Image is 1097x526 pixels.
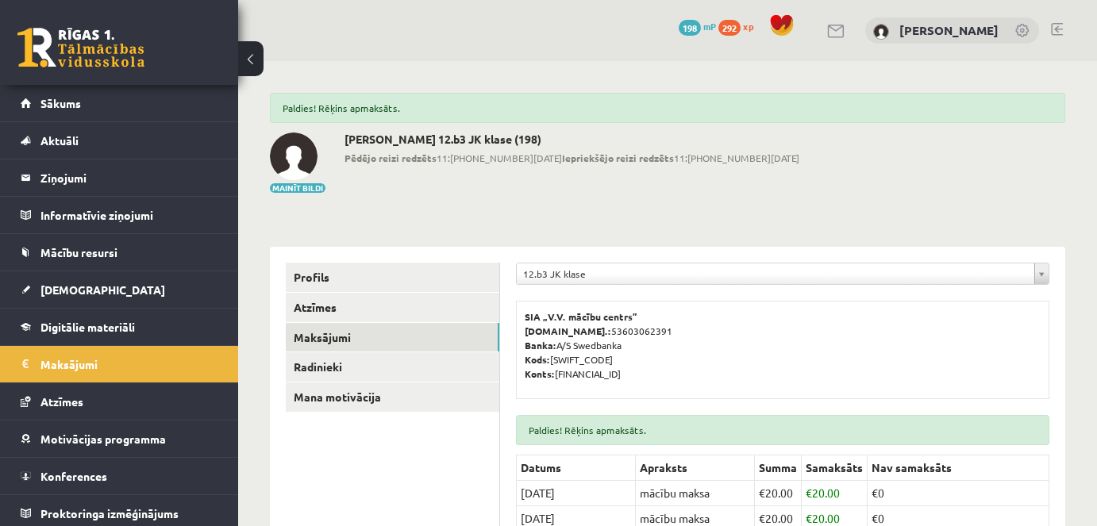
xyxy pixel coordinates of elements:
a: Mācību resursi [21,234,218,271]
a: 12.b3 JK klase [517,263,1049,284]
div: Paldies! Rēķins apmaksāts. [516,415,1049,445]
button: Mainīt bildi [270,183,325,193]
span: Konferences [40,469,107,483]
b: Iepriekšējo reizi redzēts [562,152,674,164]
a: 198 mP [679,20,716,33]
a: 292 xp [718,20,761,33]
span: Mācību resursi [40,245,117,259]
b: SIA „V.V. mācību centrs” [525,310,638,323]
a: Rīgas 1. Tālmācības vidusskola [17,28,144,67]
span: [DEMOGRAPHIC_DATA] [40,282,165,297]
legend: Ziņojumi [40,159,218,196]
span: Motivācijas programma [40,432,166,446]
span: 11:[PHONE_NUMBER][DATE] 11:[PHONE_NUMBER][DATE] [344,151,799,165]
a: Aktuāli [21,122,218,159]
a: Digitālie materiāli [21,309,218,345]
td: [DATE] [517,481,636,506]
td: €0 [868,481,1049,506]
p: 53603062391 A/S Swedbanka [SWIFT_CODE] [FINANCIAL_ID] [525,309,1041,381]
th: Nav samaksāts [868,455,1049,481]
img: Gregors Pauliņš [270,132,318,180]
td: mācību maksa [636,481,755,506]
span: Atzīmes [40,394,83,409]
legend: Maksājumi [40,346,218,382]
span: € [806,511,812,525]
a: Radinieki [286,352,499,382]
span: 292 [718,20,741,36]
th: Datums [517,455,636,481]
a: Mana motivācija [286,382,499,412]
a: Profils [286,263,499,292]
th: Apraksts [636,455,755,481]
a: Atzīmes [21,383,218,420]
a: Motivācijas programma [21,420,218,457]
span: Digitālie materiāli [40,320,135,334]
a: [DEMOGRAPHIC_DATA] [21,271,218,308]
b: [DOMAIN_NAME].: [525,324,611,337]
span: Sākums [40,96,81,110]
div: Paldies! Rēķins apmaksāts. [270,93,1065,123]
img: Gregors Pauliņš [873,24,889,40]
span: xp [743,20,753,33]
td: 20.00 [755,481,802,506]
a: Informatīvie ziņojumi [21,197,218,233]
span: Aktuāli [40,133,79,148]
b: Kods: [525,353,550,366]
b: Pēdējo reizi redzēts [344,152,437,164]
a: [PERSON_NAME] [899,22,999,38]
span: 12.b3 JK klase [523,263,1028,284]
b: Banka: [525,339,556,351]
th: Summa [755,455,802,481]
a: Atzīmes [286,293,499,322]
span: 198 [679,20,701,36]
b: Konts: [525,367,555,380]
legend: Informatīvie ziņojumi [40,197,218,233]
span: Proktoringa izmēģinājums [40,506,179,520]
a: Maksājumi [286,323,499,352]
td: 20.00 [802,481,868,506]
a: Konferences [21,458,218,494]
a: Sākums [21,85,218,121]
span: mP [703,20,716,33]
span: € [806,486,812,500]
th: Samaksāts [802,455,868,481]
h2: [PERSON_NAME] 12.b3 JK klase (198) [344,132,799,146]
span: € [759,511,765,525]
a: Ziņojumi [21,159,218,196]
span: € [759,486,765,500]
a: Maksājumi [21,346,218,382]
